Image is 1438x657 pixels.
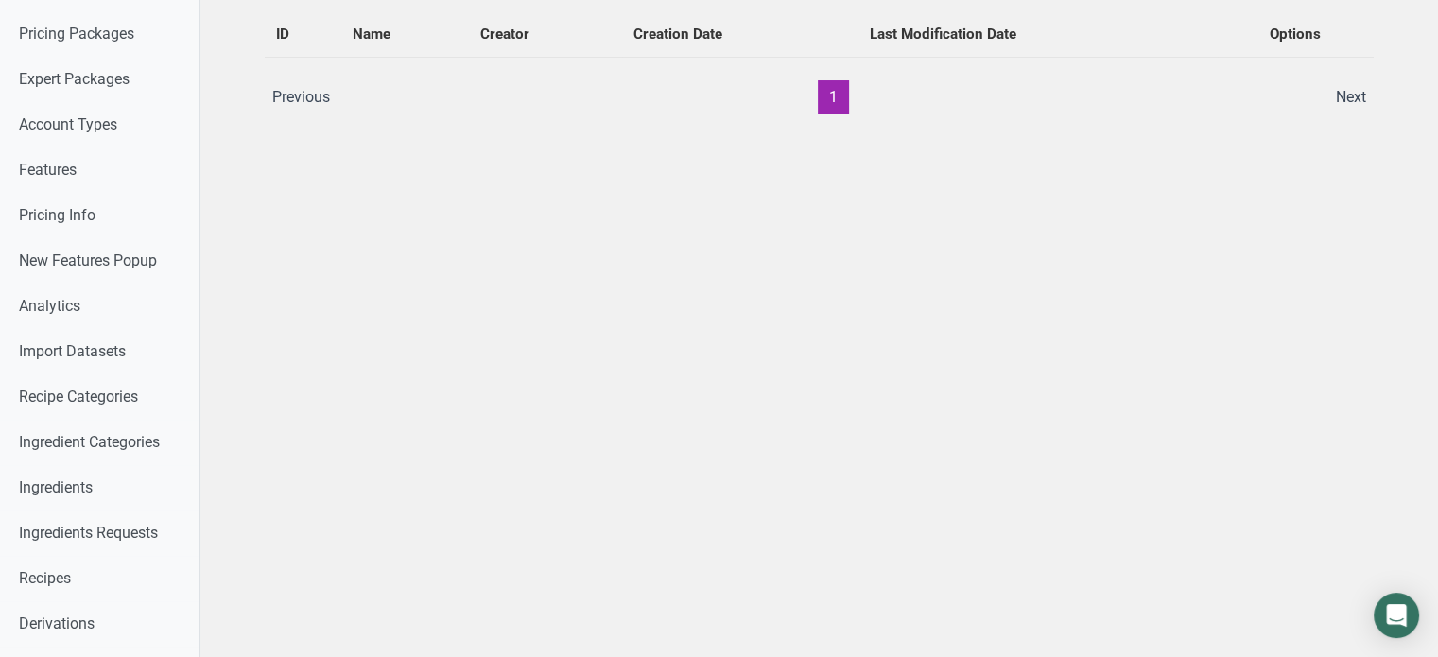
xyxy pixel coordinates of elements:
b: ID [276,26,289,43]
b: Creator [480,26,529,43]
div: Open Intercom Messenger [1374,593,1419,638]
b: Options [1270,26,1321,43]
b: Name [353,26,390,43]
b: Last Modification Date [870,26,1016,43]
button: 1 [818,80,849,114]
b: Creation Date [633,26,722,43]
div: Page navigation example [265,80,1374,114]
